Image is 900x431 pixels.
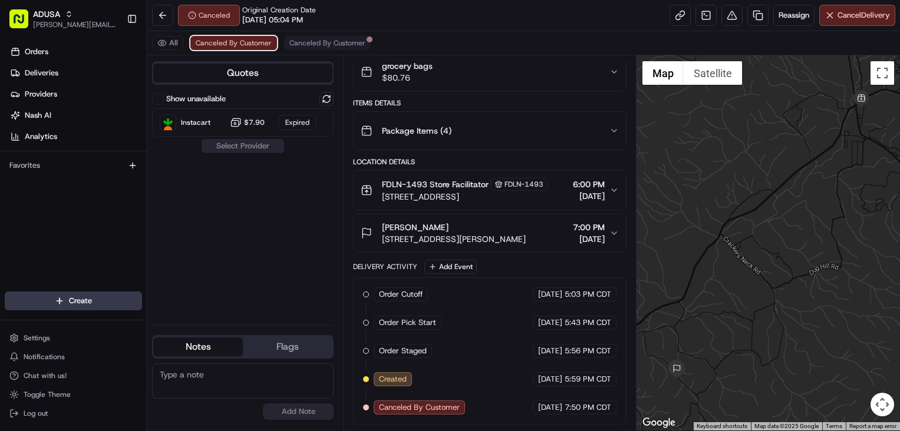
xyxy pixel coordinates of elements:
[5,330,142,346] button: Settings
[244,118,265,127] span: $7.90
[379,317,436,328] span: Order Pick Start
[24,352,65,362] span: Notifications
[5,156,142,175] div: Favorites
[181,118,210,127] span: Instacart
[104,183,128,192] span: [DATE]
[754,423,819,429] span: Map data ©2025 Google
[153,64,332,82] button: Quotes
[95,227,194,248] a: 💻API Documentation
[871,61,894,85] button: Toggle fullscreen view
[849,423,896,429] a: Report a map error
[639,415,678,430] a: Open this area in Google Maps (opens a new window)
[166,94,226,104] label: Show unavailable
[200,116,215,130] button: Start new chat
[5,291,142,310] button: Create
[190,36,277,50] button: Canceled By Customer
[7,227,95,248] a: 📗Knowledge Base
[25,110,51,121] span: Nash AI
[684,61,742,85] button: Show satellite imagery
[279,115,317,130] div: Expired
[5,386,142,403] button: Toggle Theme
[53,124,162,134] div: We're available if you need us!
[5,106,147,125] a: Nash AI
[642,61,684,85] button: Show street map
[33,20,117,29] button: [PERSON_NAME][EMAIL_ADDRESS][PERSON_NAME][DOMAIN_NAME]
[353,98,627,108] div: Items Details
[565,374,611,384] span: 5:59 PM CDT
[153,337,243,356] button: Notes
[12,112,33,134] img: 1736555255976-a54dd68f-1ca7-489b-9aae-adbdc363a1c4
[382,221,449,233] span: [PERSON_NAME]
[5,42,147,61] a: Orders
[382,60,433,72] span: grocery bags
[639,415,678,430] img: Google
[697,422,747,430] button: Keyboard shortcuts
[242,5,316,15] span: Original Creation Date
[178,5,240,26] button: Canceled
[5,127,147,146] a: Analytics
[5,85,147,104] a: Providers
[573,221,605,233] span: 7:00 PM
[5,64,147,82] a: Deliveries
[565,317,611,328] span: 5:43 PM CDT
[25,47,48,57] span: Orders
[379,289,423,300] span: Order Cutoff
[69,296,92,306] span: Create
[289,38,365,48] span: Canceled By Customer
[826,423,842,429] a: Terms (opens in new tab)
[779,10,809,21] span: Reassign
[284,36,371,50] button: Canceled By Customer
[5,405,142,422] button: Log out
[353,157,627,167] div: Location Details
[24,371,67,380] span: Chat with us!
[5,367,142,384] button: Chat with us!
[25,68,58,78] span: Deliveries
[183,151,215,165] button: See all
[838,10,890,21] span: Cancel Delivery
[379,346,427,356] span: Order Staged
[573,233,605,245] span: [DATE]
[160,115,176,130] img: Instacart
[25,112,46,134] img: 9188753566659_6852d8bf1fb38e338040_72.png
[24,390,71,399] span: Toggle Theme
[12,47,215,66] p: Welcome 👋
[83,260,143,269] a: Powered byPylon
[230,117,265,128] button: $7.90
[382,233,526,245] span: [STREET_ADDRESS][PERSON_NAME]
[53,112,193,124] div: Start new chat
[871,393,894,416] button: Map camera controls
[33,8,60,20] button: ADUSA
[573,190,605,202] span: [DATE]
[354,53,626,91] button: grocery bags$80.76
[538,346,562,356] span: [DATE]
[382,178,489,190] span: FDLN-1493 Store Facilitator
[242,15,303,25] span: [DATE] 05:04 PM
[354,171,626,210] button: FDLN-1493 Store FacilitatorFDLN-1493[STREET_ADDRESS]6:00 PM[DATE]
[111,231,189,243] span: API Documentation
[819,5,895,26] button: CancelDelivery
[24,231,90,243] span: Knowledge Base
[538,289,562,300] span: [DATE]
[565,289,611,300] span: 5:03 PM CDT
[538,402,562,413] span: [DATE]
[382,72,433,84] span: $80.76
[37,183,95,192] span: [PERSON_NAME]
[25,89,57,100] span: Providers
[5,349,142,365] button: Notifications
[24,409,48,418] span: Log out
[538,317,562,328] span: [DATE]
[25,131,57,142] span: Analytics
[98,183,102,192] span: •
[31,76,194,88] input: Clear
[243,337,332,356] button: Flags
[24,333,50,343] span: Settings
[379,374,407,384] span: Created
[196,38,272,48] span: Canceled By Customer
[5,5,122,33] button: ADUSA[PERSON_NAME][EMAIL_ADDRESS][PERSON_NAME][DOMAIN_NAME]
[12,171,31,190] img: JAMES SWIONTEK
[117,260,143,269] span: Pylon
[379,402,460,413] span: Canceled By Customer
